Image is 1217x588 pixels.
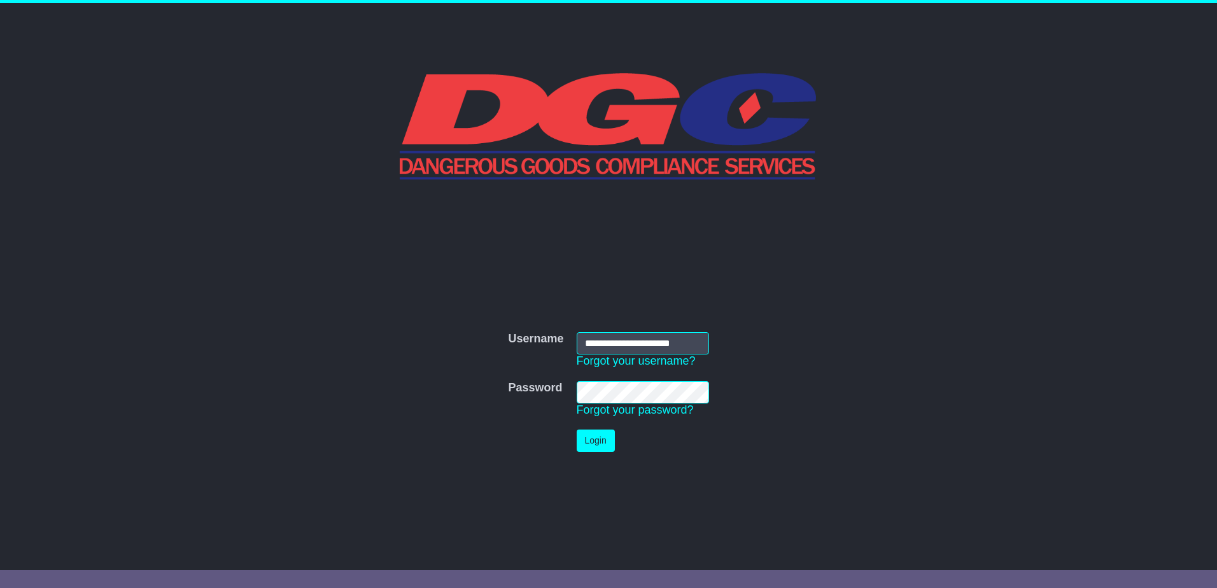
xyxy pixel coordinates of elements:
[577,403,694,416] a: Forgot your password?
[400,71,818,179] img: DGC QLD
[577,354,696,367] a: Forgot your username?
[508,332,563,346] label: Username
[508,381,562,395] label: Password
[577,430,615,452] button: Login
